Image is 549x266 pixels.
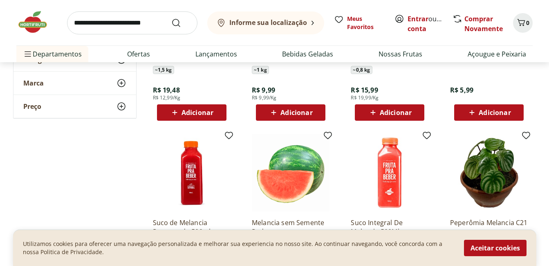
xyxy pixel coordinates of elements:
a: Melancia sem Semente Pedaço [252,218,329,236]
span: Adicionar [182,109,213,116]
a: Açougue e Peixaria [468,49,526,59]
img: Melancia sem Semente Pedaço [252,134,329,212]
a: Suco de Melancia Processado 500ml [153,218,231,236]
span: Adicionar [380,109,412,116]
img: Peperômia Melancia C21 [450,134,528,212]
span: Adicionar [280,109,312,116]
a: Bebidas Geladas [282,49,333,59]
button: Adicionar [157,104,226,121]
button: Preço [13,95,136,118]
a: Comprar Novamente [464,14,503,33]
span: ~ 0,8 kg [351,66,372,74]
a: Criar conta [408,14,453,33]
span: Adicionar [479,109,511,116]
span: R$ 9,99/Kg [252,95,277,101]
img: Hortifruti [16,10,57,34]
button: Submit Search [171,18,191,28]
button: Adicionar [256,104,325,121]
a: Peperômia Melancia C21 [450,218,528,236]
span: R$ 15,99 [351,86,378,95]
a: Nossas Frutas [379,49,422,59]
img: Suco Integral De Melancia 500Ml [351,134,428,212]
span: 0 [526,19,529,27]
b: Informe sua localização [229,18,307,27]
button: Aceitar cookies [464,240,527,256]
span: ~ 1,5 kg [153,66,174,74]
button: Marca [13,72,136,95]
a: Lançamentos [195,49,237,59]
span: Departamentos [23,44,82,64]
input: search [67,11,197,34]
span: R$ 19,99/Kg [351,95,379,101]
span: Meus Favoritos [347,15,385,31]
span: Preço [23,102,41,110]
a: Ofertas [127,49,150,59]
span: ~ 1 kg [252,66,269,74]
span: R$ 12,99/Kg [153,95,181,101]
p: Utilizamos cookies para oferecer uma navegação personalizada e melhorar sua experiencia no nosso ... [23,240,454,256]
a: Meus Favoritos [334,15,385,31]
button: Menu [23,44,33,64]
span: R$ 19,48 [153,86,180,95]
a: Suco Integral De Melancia 500Ml [351,218,428,236]
span: R$ 9,99 [252,86,275,95]
button: Informe sua localização [207,11,324,34]
span: R$ 5,99 [450,86,473,95]
span: ou [408,14,444,34]
button: Adicionar [355,104,424,121]
img: Suco de Melancia Processado 500ml [153,134,231,212]
button: Carrinho [513,13,533,33]
button: Adicionar [454,104,524,121]
a: Entrar [408,14,428,23]
span: Marca [23,79,44,87]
